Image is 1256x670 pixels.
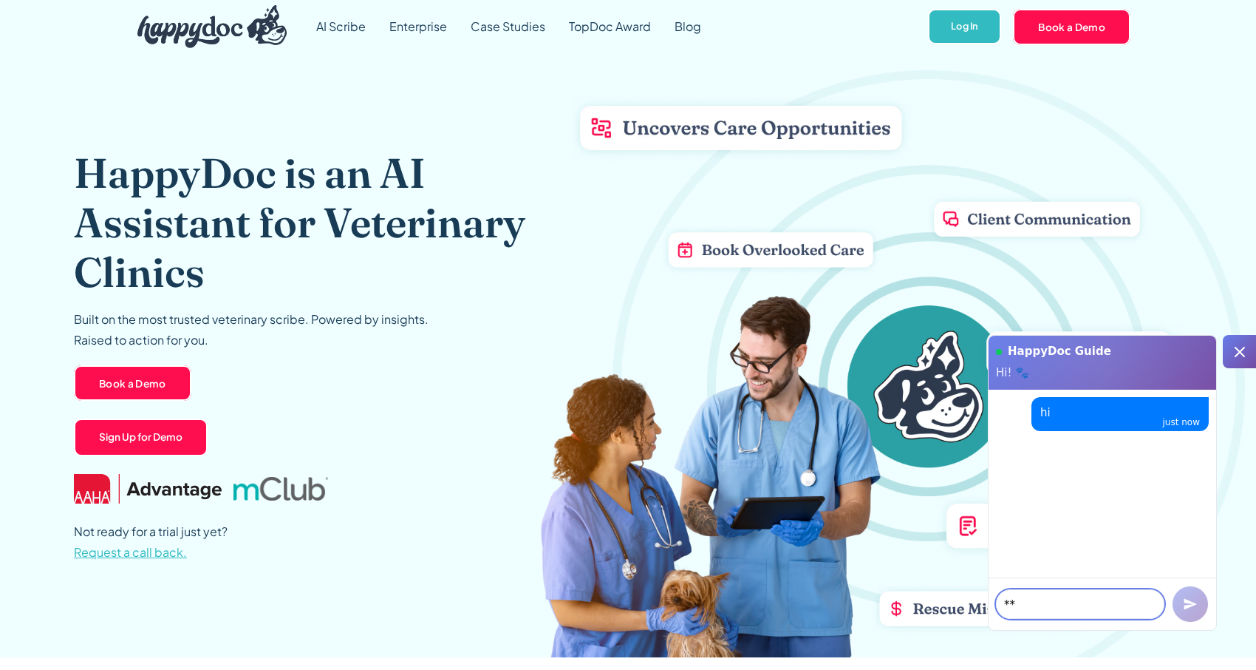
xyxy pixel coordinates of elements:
h1: HappyDoc is an AI Assistant for Veterinary Clinics [74,148,573,297]
a: Book a Demo [1013,9,1130,44]
a: home [126,1,287,52]
span: Request a call back. [74,544,187,560]
p: Built on the most trusted veterinary scribe. Powered by insights. Raised to action for you. [74,309,429,351]
a: Log In [928,9,1001,45]
img: mclub logo [233,477,328,501]
a: Book a Demo [74,365,191,401]
img: HappyDoc Logo: A happy dog with his ear up, listening. [137,5,287,48]
a: Sign Up for Demo [74,419,208,457]
img: AAHA Advantage logo [74,474,222,504]
p: Not ready for a trial just yet? [74,521,228,563]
